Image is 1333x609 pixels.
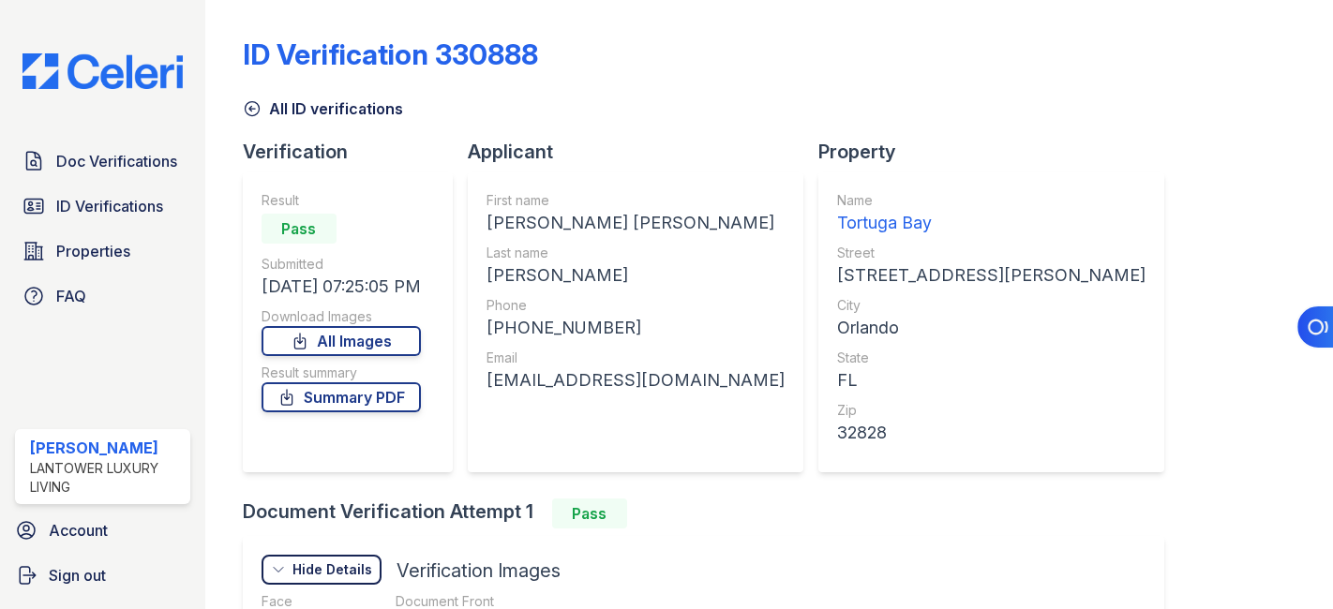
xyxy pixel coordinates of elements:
div: Lantower Luxury Living [30,459,183,497]
div: [PERSON_NAME] [30,437,183,459]
div: Document Verification Attempt 1 [243,498,1179,528]
div: Phone [487,296,785,315]
div: Tortuga Bay [837,210,1146,236]
a: All ID verifications [243,97,403,120]
a: Sign out [7,557,198,594]
span: ID Verifications [56,195,163,217]
div: Property [818,139,1179,165]
img: CE_Logo_Blue-a8612792a0a2168367f1c8372b55b34899dd931a85d93a1a3d3e32e68fde9ad4.png [7,53,198,89]
a: All Images [262,326,421,356]
div: Email [487,349,785,367]
div: Verification [243,139,468,165]
div: Zip [837,401,1146,420]
span: Doc Verifications [56,150,177,172]
div: [PHONE_NUMBER] [487,315,785,341]
a: Summary PDF [262,382,421,412]
div: Pass [262,214,337,244]
a: ID Verifications [15,187,190,225]
a: FAQ [15,277,190,315]
div: [PERSON_NAME] [487,262,785,289]
div: FL [837,367,1146,394]
a: Doc Verifications [15,142,190,180]
a: Account [7,512,198,549]
div: Verification Images [397,557,561,584]
span: Sign out [49,564,106,587]
span: Account [49,519,108,542]
div: [DATE] 07:25:05 PM [262,274,421,300]
div: 32828 [837,420,1146,446]
div: Result [262,191,421,210]
div: Download Images [262,307,421,326]
div: Applicant [468,139,818,165]
div: City [837,296,1146,315]
div: Result summary [262,364,421,382]
div: [PERSON_NAME] [PERSON_NAME] [487,210,785,236]
iframe: chat widget [1254,534,1314,590]
div: [STREET_ADDRESS][PERSON_NAME] [837,262,1146,289]
div: State [837,349,1146,367]
div: Name [837,191,1146,210]
div: Hide Details [292,560,372,579]
div: [EMAIL_ADDRESS][DOMAIN_NAME] [487,367,785,394]
a: Properties [15,232,190,270]
div: First name [487,191,785,210]
div: ID Verification 330888 [243,37,538,71]
div: Street [837,244,1146,262]
a: Name Tortuga Bay [837,191,1146,236]
div: Pass [552,498,627,528]
div: Submitted [262,255,421,274]
div: Orlando [837,315,1146,341]
span: Properties [56,240,130,262]
span: FAQ [56,285,86,307]
div: Last name [487,244,785,262]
